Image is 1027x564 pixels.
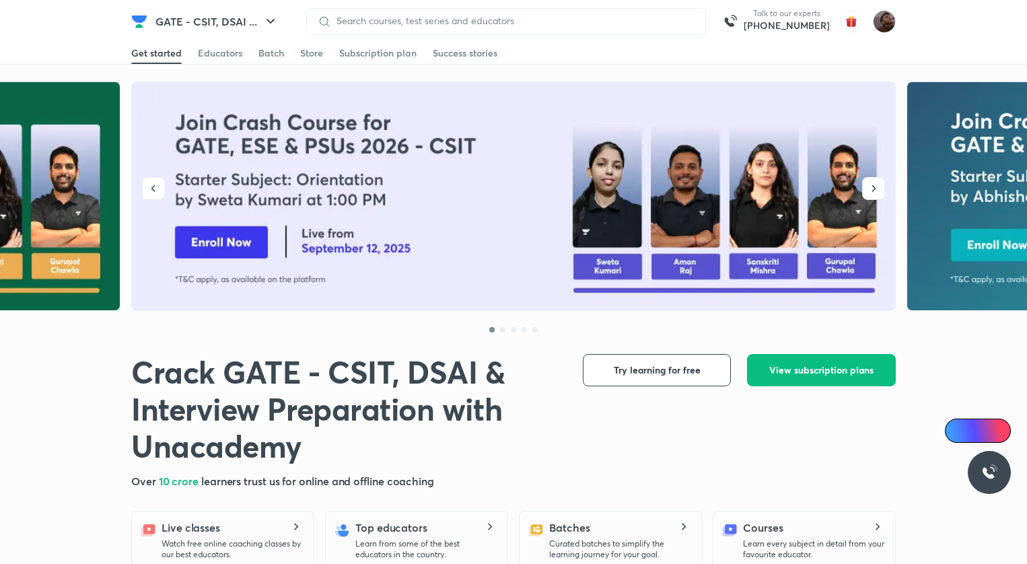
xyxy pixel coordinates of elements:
h5: Courses [743,520,783,536]
img: call-us [717,8,744,35]
input: Search courses, test series and educators [331,15,695,26]
div: Educators [198,46,242,60]
p: Learn from some of the best educators in the country. [355,538,497,560]
img: avatar [841,11,862,32]
button: View subscription plans [747,354,896,386]
img: Company Logo [131,13,147,30]
img: ttu [981,464,997,481]
div: Get started [131,46,182,60]
a: Educators [198,42,242,64]
a: Success stories [433,42,497,64]
span: Try learning for free [614,363,701,377]
p: Learn every subject in detail from your favourite educator. [743,538,884,560]
span: Ai Doubts [967,425,1003,436]
h5: Top educators [355,520,427,536]
img: Suryansh Singh [873,10,896,33]
div: Store [300,46,323,60]
span: learners trust us for online and offline coaching [201,474,434,488]
a: Subscription plan [339,42,417,64]
a: Store [300,42,323,64]
span: 10 crore [159,474,201,488]
div: Success stories [433,46,497,60]
button: Try learning for free [583,354,731,386]
h5: Batches [549,520,590,536]
p: Watch free online coaching classes by our best educators. [162,538,303,560]
a: [PHONE_NUMBER] [744,19,830,32]
img: Icon [953,425,964,436]
span: Over [131,474,159,488]
h1: Crack GATE - CSIT, DSAI & Interview Preparation with Unacademy [131,354,561,465]
p: Curated batches to simplify the learning journey for your goal. [549,538,690,560]
button: GATE - CSIT, DSAI ... [147,8,287,35]
div: Batch [258,46,284,60]
a: Ai Doubts [945,419,1011,443]
a: Batch [258,42,284,64]
p: Talk to our experts [744,8,830,19]
div: Subscription plan [339,46,417,60]
span: View subscription plans [769,363,874,377]
a: Get started [131,42,182,64]
h5: Live classes [162,520,220,536]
